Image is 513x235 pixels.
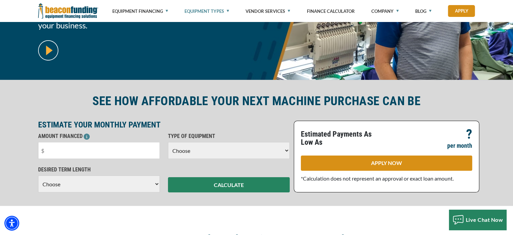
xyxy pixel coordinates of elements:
a: APPLY NOW [301,156,472,171]
button: CALCULATE [168,177,290,192]
a: Apply [448,5,475,17]
p: TYPE OF EQUIPMENT [168,132,290,140]
img: video modal pop-up play button [38,40,58,61]
p: DESIRED TERM LENGTH [38,166,160,174]
p: AMOUNT FINANCED [38,132,160,140]
span: *Calculation does not represent an approval or exact loan amount. [301,175,454,182]
input: $ [38,142,160,159]
span: Live Chat Now [466,216,503,223]
p: ? [466,130,472,138]
p: Estimated Payments As Low As [301,130,382,146]
button: Live Chat Now [449,210,507,230]
h2: SEE HOW AFFORDABLE YOUR NEXT MACHINE PURCHASE CAN BE [38,93,475,109]
p: per month [447,142,472,150]
p: ESTIMATE YOUR MONTHLY PAYMENT [38,121,290,129]
div: Accessibility Menu [4,216,19,231]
